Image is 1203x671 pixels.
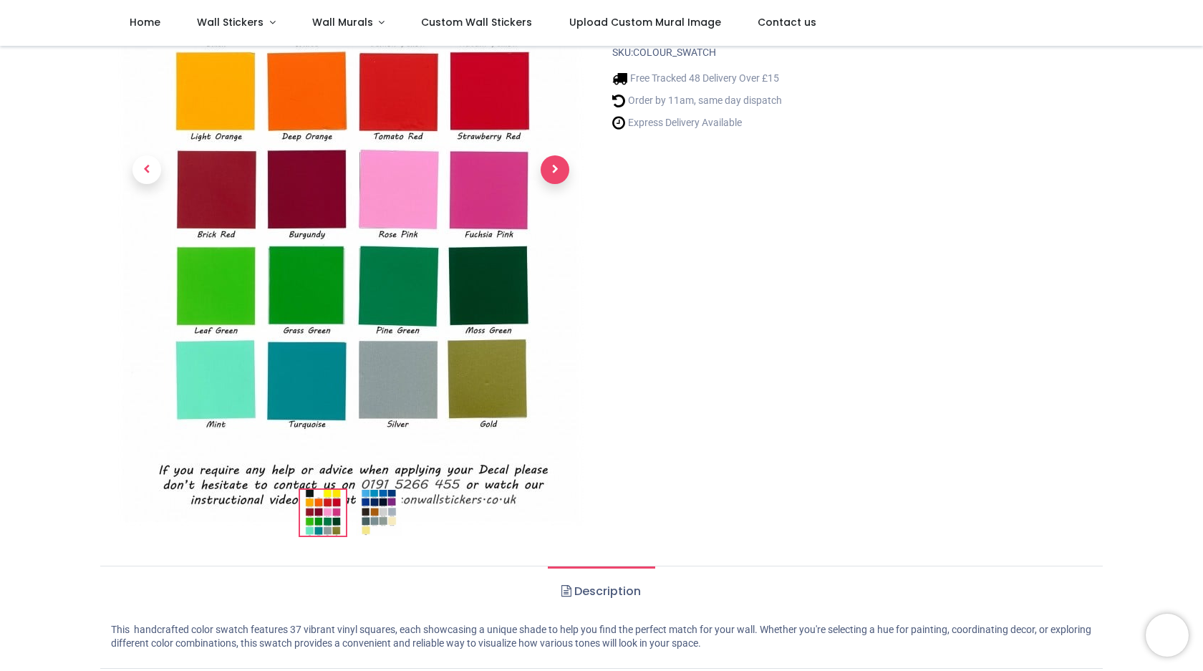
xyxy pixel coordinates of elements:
img: Colour Swatch for Vinyl Stickers [300,490,346,536]
span: Previous [132,155,161,184]
li: Express Delivery Available [612,115,782,130]
div: SKU: [612,46,1092,60]
span: COLOUR_SWATCH [633,47,716,58]
span: Home [130,15,160,29]
span: Wall Murals [312,15,373,29]
img: Colour Swatch for Vinyl Stickers [356,490,402,536]
span: Wall Stickers [197,15,264,29]
span: Next [541,155,569,184]
iframe: Brevo live chat [1146,614,1189,657]
span: Contact us [758,15,816,29]
span: Upload Custom Mural Image [569,15,721,29]
p: This handcrafted color swatch features 37 vibrant vinyl squares, each showcasing a unique shade t... [111,623,1092,651]
span: Custom Wall Stickers [421,15,532,29]
li: Free Tracked 48 Delivery Over £15 [612,71,782,86]
li: Order by 11am, same day dispatch [612,93,782,108]
a: Description [548,566,654,617]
